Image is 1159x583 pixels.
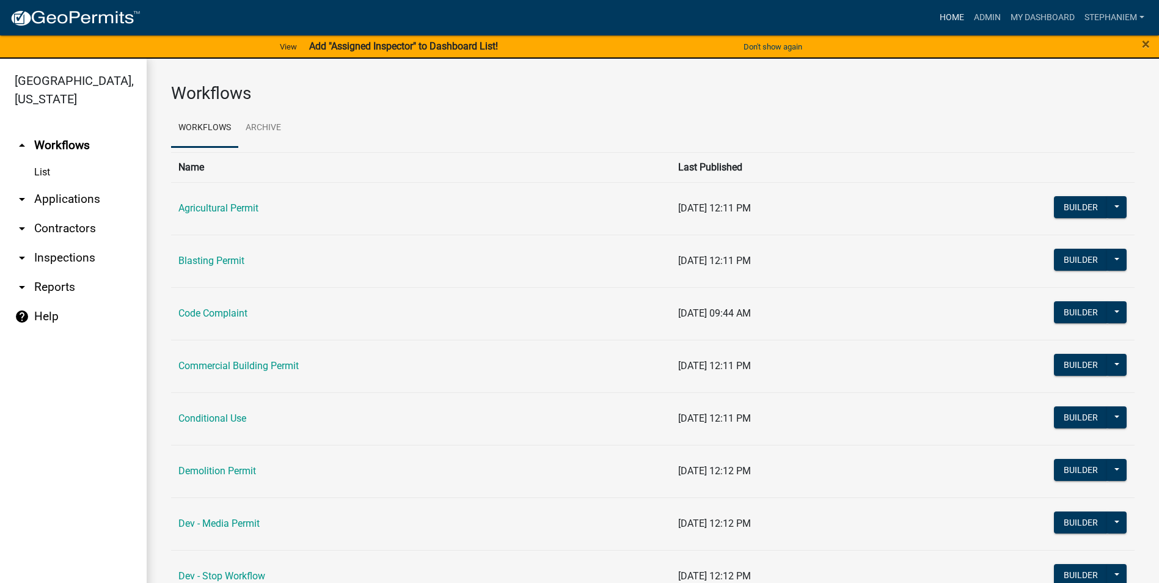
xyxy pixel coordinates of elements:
i: arrow_drop_down [15,280,29,295]
span: [DATE] 12:11 PM [678,202,751,214]
a: Dev - Stop Workflow [178,570,265,582]
a: Workflows [171,109,238,148]
button: Builder [1054,459,1108,481]
a: Conditional Use [178,413,246,424]
a: Admin [969,6,1006,29]
strong: Add "Assigned Inspector" to Dashboard List! [309,40,498,52]
button: Builder [1054,354,1108,376]
button: Don't show again [739,37,807,57]
a: Demolition Permit [178,465,256,477]
i: arrow_drop_up [15,138,29,153]
a: Code Complaint [178,307,247,319]
a: Home [935,6,969,29]
th: Name [171,152,671,182]
span: [DATE] 12:11 PM [678,255,751,266]
a: My Dashboard [1006,6,1080,29]
button: Builder [1054,301,1108,323]
i: arrow_drop_down [15,192,29,207]
button: Builder [1054,249,1108,271]
span: [DATE] 12:11 PM [678,360,751,372]
button: Builder [1054,512,1108,533]
a: StephanieM [1080,6,1149,29]
span: [DATE] 12:12 PM [678,570,751,582]
h3: Workflows [171,83,1135,104]
a: Agricultural Permit [178,202,258,214]
a: Dev - Media Permit [178,518,260,529]
th: Last Published [671,152,967,182]
i: arrow_drop_down [15,251,29,265]
span: [DATE] 09:44 AM [678,307,751,319]
i: help [15,309,29,324]
span: [DATE] 12:12 PM [678,518,751,529]
a: Archive [238,109,288,148]
a: Blasting Permit [178,255,244,266]
a: Commercial Building Permit [178,360,299,372]
i: arrow_drop_down [15,221,29,236]
span: [DATE] 12:11 PM [678,413,751,424]
button: Builder [1054,406,1108,428]
span: [DATE] 12:12 PM [678,465,751,477]
button: Builder [1054,196,1108,218]
a: View [275,37,302,57]
span: × [1142,35,1150,53]
button: Close [1142,37,1150,51]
